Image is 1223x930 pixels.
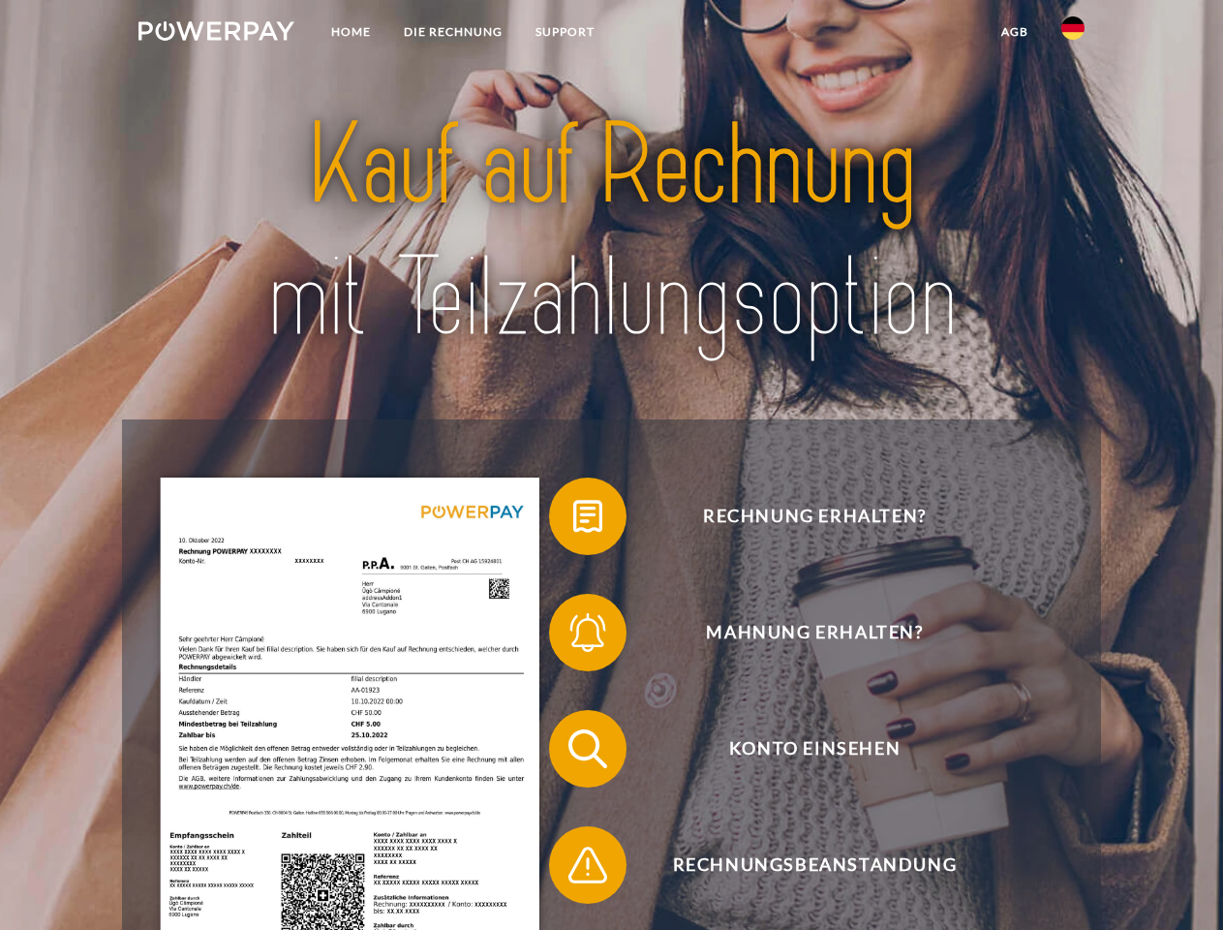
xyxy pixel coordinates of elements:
img: de [1061,16,1085,40]
button: Rechnung erhalten? [549,478,1053,555]
button: Rechnungsbeanstandung [549,826,1053,904]
a: DIE RECHNUNG [387,15,519,49]
img: title-powerpay_de.svg [185,93,1038,371]
span: Rechnungsbeanstandung [577,826,1052,904]
img: qb_bill.svg [564,492,612,541]
a: Home [315,15,387,49]
a: SUPPORT [519,15,611,49]
span: Konto einsehen [577,710,1052,788]
a: agb [985,15,1045,49]
span: Rechnung erhalten? [577,478,1052,555]
span: Mahnung erhalten? [577,594,1052,671]
img: qb_warning.svg [564,841,612,889]
img: logo-powerpay-white.svg [138,21,294,41]
button: Konto einsehen [549,710,1053,788]
img: qb_search.svg [564,725,612,773]
button: Mahnung erhalten? [549,594,1053,671]
img: qb_bell.svg [564,608,612,657]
